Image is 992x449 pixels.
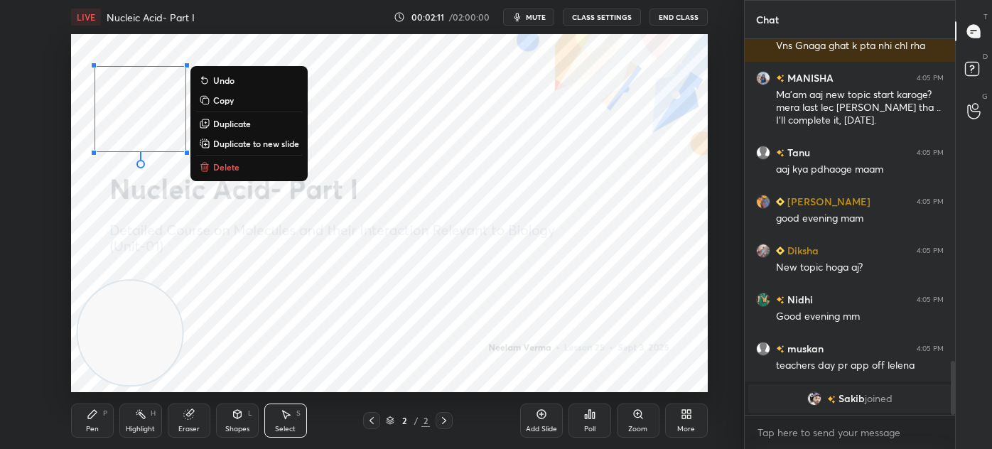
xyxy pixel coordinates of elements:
[526,12,546,22] span: mute
[917,296,944,304] div: 4:05 PM
[776,88,944,128] div: Ma'am aaj new topic start karoge? mera last lec [PERSON_NAME] tha .. I'll complete it, [DATE].
[196,158,302,175] button: Delete
[776,212,944,226] div: good evening mam
[776,247,785,255] img: Learner_Badge_beginner_1_8b307cf2a0.svg
[151,410,156,417] div: H
[776,198,785,206] img: Learner_Badge_beginner_1_8b307cf2a0.svg
[296,410,301,417] div: S
[776,39,944,53] div: Vns Gnaga ghat k pta nhi chl rha
[776,345,785,353] img: no-rating-badge.077c3623.svg
[917,198,944,206] div: 4:05 PM
[86,426,99,433] div: Pen
[196,72,302,89] button: Undo
[983,11,988,22] p: T
[196,115,302,132] button: Duplicate
[397,416,411,425] div: 2
[178,426,200,433] div: Eraser
[785,194,870,209] h6: [PERSON_NAME]
[213,75,234,86] p: Undo
[827,396,836,404] img: no-rating-badge.077c3623.svg
[756,244,770,258] img: 44ece4d5ac7e477e8683be3764923fad.jpg
[526,426,557,433] div: Add Slide
[649,9,708,26] button: End Class
[213,94,234,106] p: Copy
[275,426,296,433] div: Select
[865,393,893,404] span: joined
[503,9,554,26] button: mute
[248,410,252,417] div: L
[196,135,302,152] button: Duplicate to new slide
[756,293,770,307] img: ae42c60e97db44e9ac8d5cd92d8891d9.jpg
[776,149,785,157] img: no-rating-badge.077c3623.svg
[776,163,944,177] div: aaj kya pdhaoge maam
[785,145,810,160] h6: Tanu
[414,416,419,425] div: /
[982,91,988,102] p: G
[584,426,595,433] div: Poll
[225,426,249,433] div: Shapes
[196,92,302,109] button: Copy
[983,51,988,62] p: D
[756,195,770,209] img: 3
[785,292,813,307] h6: Nidhi
[917,148,944,157] div: 4:05 PM
[785,70,834,85] h6: MANISHA
[839,393,865,404] span: Sakib
[776,310,944,324] div: Good evening mm
[917,247,944,255] div: 4:05 PM
[776,296,785,304] img: no-rating-badge.077c3623.svg
[213,161,239,173] p: Delete
[103,410,107,417] div: P
[677,426,695,433] div: More
[107,11,195,24] h4: Nucleic Acid- Part I
[71,9,101,26] div: LIVE
[785,243,819,258] h6: Diksha
[807,391,821,406] img: 3
[213,118,251,129] p: Duplicate
[756,71,770,85] img: c903dbe86a7348a8a5c0be88d5178b9b.jpg
[213,138,299,149] p: Duplicate to new slide
[421,414,430,427] div: 2
[756,146,770,160] img: default.png
[917,74,944,82] div: 4:05 PM
[776,261,944,275] div: New topic hoga aj?
[563,9,641,26] button: CLASS SETTINGS
[745,39,955,415] div: grid
[126,426,155,433] div: Highlight
[745,1,790,38] p: Chat
[776,75,785,82] img: no-rating-badge.077c3623.svg
[917,345,944,353] div: 4:05 PM
[776,359,944,373] div: teachers day pr app off lelena
[628,426,647,433] div: Zoom
[756,342,770,356] img: default.png
[785,341,824,356] h6: muskan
